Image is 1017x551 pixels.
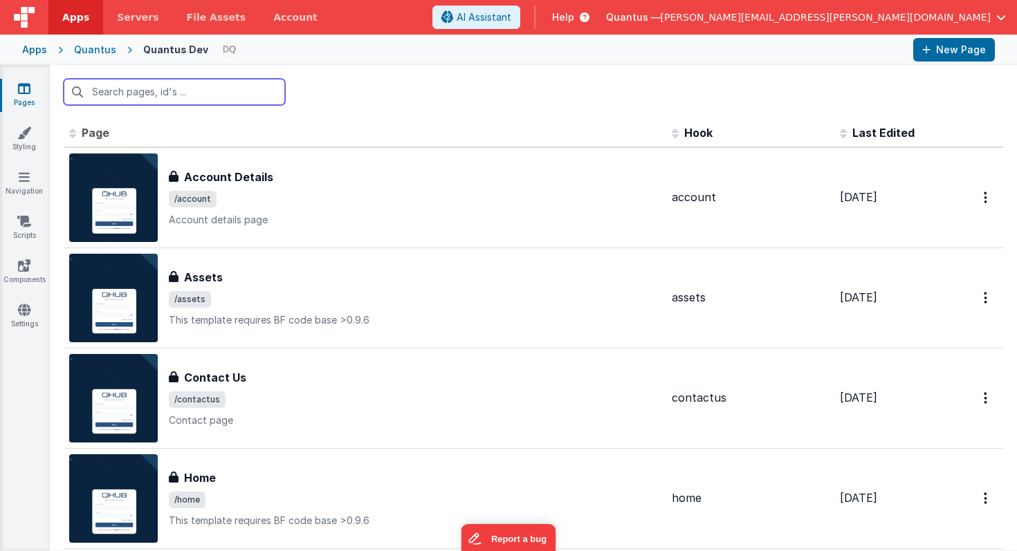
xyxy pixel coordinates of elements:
span: Quantus — [606,10,661,24]
span: Last Edited [852,126,915,140]
span: [DATE] [840,290,877,304]
button: Options [975,384,998,412]
div: home [672,490,829,506]
span: /account [169,191,217,207]
h3: Assets [184,269,223,286]
span: Help [552,10,574,24]
button: AI Assistant [432,6,520,29]
button: Options [975,484,998,512]
span: File Assets [187,10,246,24]
div: Apps [22,43,47,57]
div: account [672,189,829,205]
span: [DATE] [840,190,877,204]
span: Apps [62,10,89,24]
input: Search pages, id's ... [64,79,285,105]
span: /assets [169,291,211,308]
span: AI Assistant [457,10,511,24]
span: Page [82,126,109,140]
span: [PERSON_NAME][EMAIL_ADDRESS][PERSON_NAME][DOMAIN_NAME] [661,10,991,24]
p: Contact page [169,413,661,427]
span: /home [169,492,205,508]
span: [DATE] [840,391,877,404]
button: Options [975,283,998,312]
div: Quantus [74,43,116,57]
button: Quantus — [PERSON_NAME][EMAIL_ADDRESS][PERSON_NAME][DOMAIN_NAME] [606,10,1006,24]
h3: Contact Us [184,369,246,386]
div: contactus [672,390,829,406]
div: Quantus Dev [143,43,208,57]
p: This template requires BF code base >0.9.6 [169,313,661,327]
p: This template requires BF code base >0.9.6 [169,514,661,527]
h3: Account Details [184,169,273,185]
div: assets [672,290,829,306]
button: New Page [913,38,995,62]
img: 1021820d87a3b39413df04cdda3ae7ec [220,40,239,59]
button: Options [975,183,998,212]
h3: Home [184,469,216,486]
span: Hook [684,126,713,140]
span: [DATE] [840,491,877,505]
span: /contactus [169,391,226,408]
p: Account details page [169,213,661,227]
span: Servers [117,10,158,24]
